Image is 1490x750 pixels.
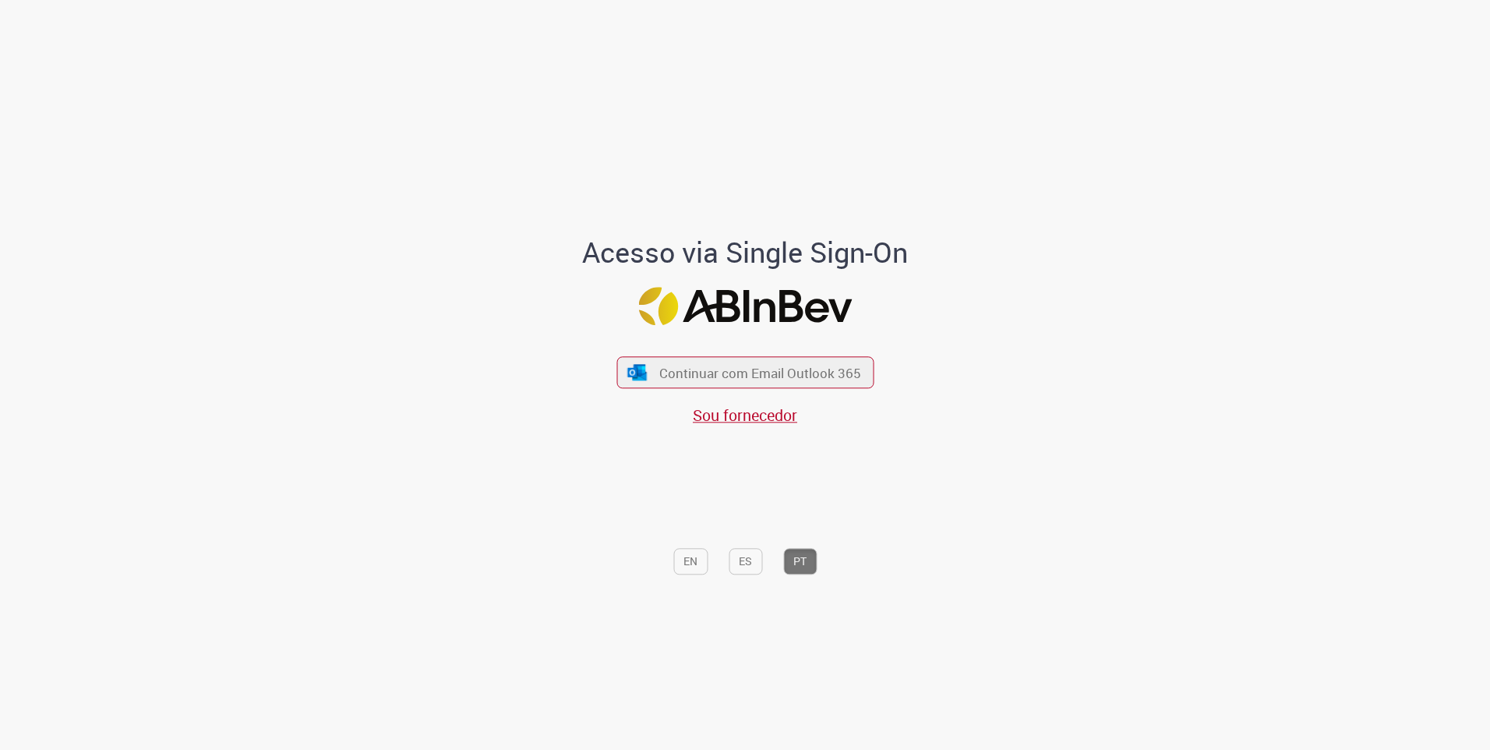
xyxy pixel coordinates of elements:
button: EN [673,548,708,575]
img: Logo ABInBev [638,287,852,325]
button: ES [729,548,762,575]
span: Continuar com Email Outlook 365 [659,364,861,382]
a: Sou fornecedor [693,405,797,426]
h1: Acesso via Single Sign-On [529,238,962,269]
button: PT [783,548,817,575]
button: ícone Azure/Microsoft 360 Continuar com Email Outlook 365 [616,356,874,388]
img: ícone Azure/Microsoft 360 [627,364,648,380]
